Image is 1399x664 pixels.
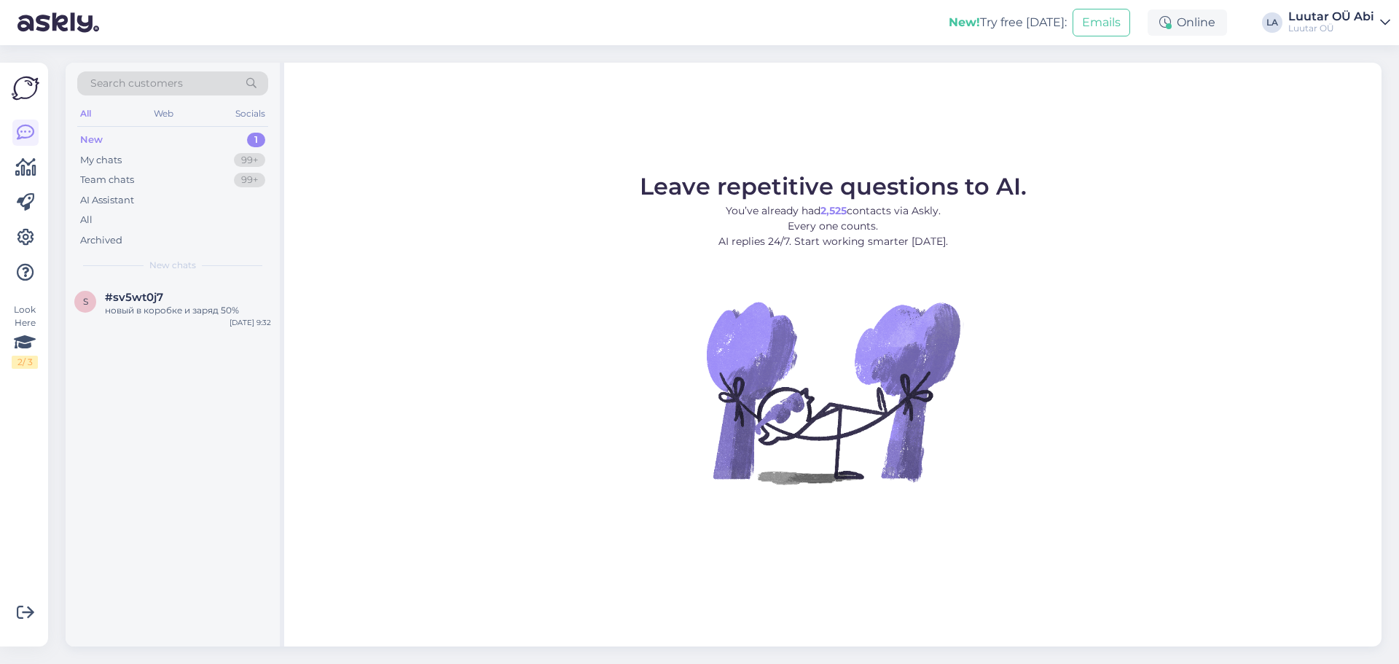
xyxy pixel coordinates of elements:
div: LA [1262,12,1282,33]
div: Socials [232,104,268,123]
div: Try free [DATE]: [949,14,1067,31]
div: Team chats [80,173,134,187]
div: New [80,133,103,147]
span: Search customers [90,76,183,91]
a: Luutar OÜ AbiLuutar OÜ [1288,11,1390,34]
div: [DATE] 9:32 [230,317,271,328]
div: 2 / 3 [12,356,38,369]
div: AI Assistant [80,193,134,208]
img: No Chat active [702,261,964,523]
div: All [77,104,94,123]
b: New! [949,15,980,29]
div: Luutar OÜ Abi [1288,11,1374,23]
span: s [83,296,88,307]
b: 2,525 [820,204,847,217]
div: Luutar OÜ [1288,23,1374,34]
div: My chats [80,153,122,168]
div: 1 [247,133,265,147]
button: Emails [1073,9,1130,36]
div: 99+ [234,173,265,187]
div: 99+ [234,153,265,168]
img: Askly Logo [12,74,39,102]
span: #sv5wt0j7 [105,291,163,304]
div: Online [1148,9,1227,36]
div: Web [151,104,176,123]
span: New chats [149,259,196,272]
div: Archived [80,233,122,248]
span: Leave repetitive questions to AI. [640,172,1027,200]
div: Look Here [12,303,38,369]
p: You’ve already had contacts via Askly. Every one counts. AI replies 24/7. Start working smarter [... [640,203,1027,249]
div: новый в коробке и заряд 50% [105,304,271,317]
div: All [80,213,93,227]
